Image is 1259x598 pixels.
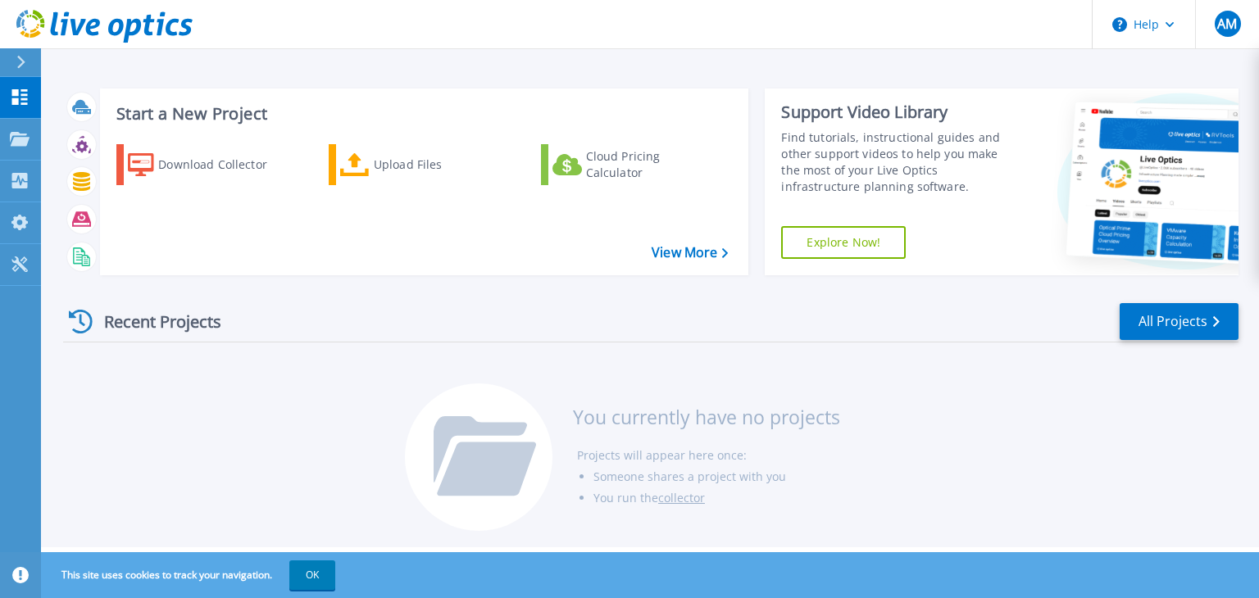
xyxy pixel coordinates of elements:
[781,226,906,259] a: Explore Now!
[374,148,505,181] div: Upload Files
[652,245,728,260] a: View More
[45,560,335,590] span: This site uses cookies to track your navigation.
[63,301,243,342] div: Recent Projects
[781,102,1019,123] div: Support Video Library
[289,560,335,590] button: OK
[158,148,289,181] div: Download Collector
[116,105,728,123] h3: Start a New Project
[541,144,724,185] a: Cloud Pricing Calculator
[781,129,1019,195] div: Find tutorials, instructional guides and other support videos to help you make the most of your L...
[329,144,511,185] a: Upload Files
[593,487,840,509] li: You run the
[116,144,299,185] a: Download Collector
[573,408,840,426] h3: You currently have no projects
[577,445,840,466] li: Projects will appear here once:
[586,148,717,181] div: Cloud Pricing Calculator
[1217,17,1237,30] span: AM
[658,490,705,505] a: collector
[1120,303,1239,340] a: All Projects
[593,466,840,487] li: Someone shares a project with you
